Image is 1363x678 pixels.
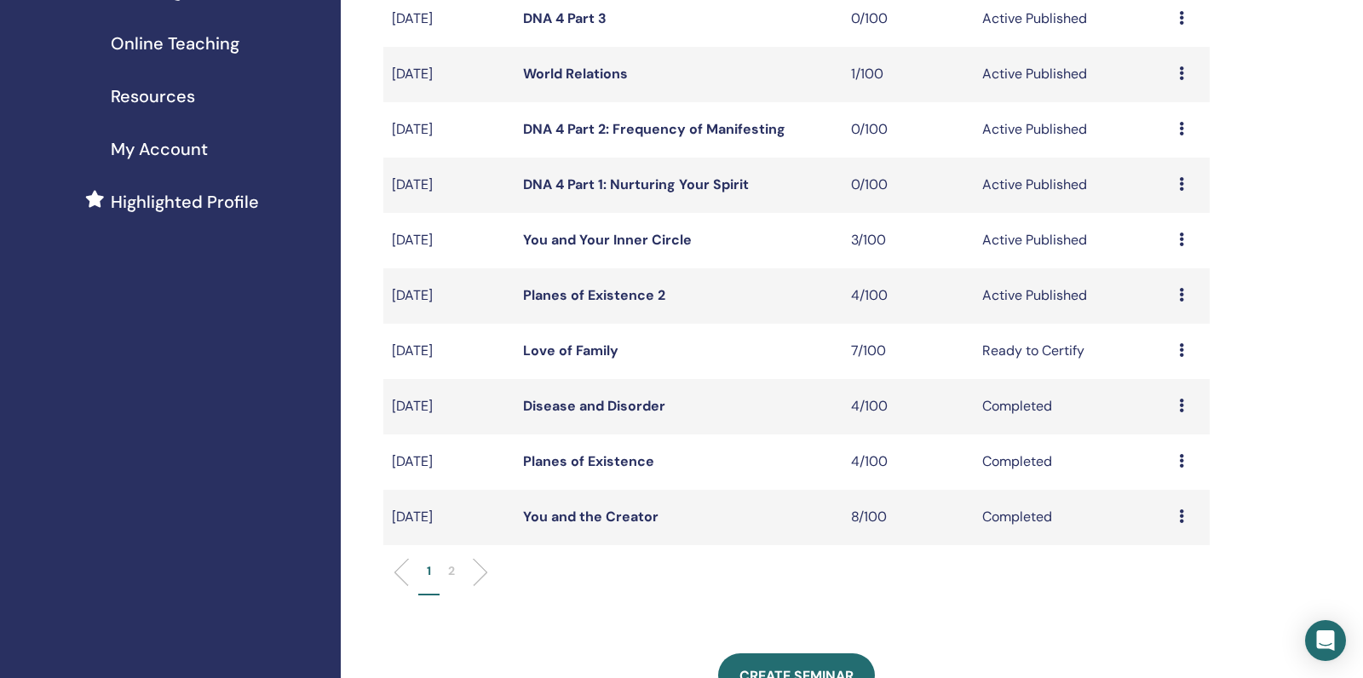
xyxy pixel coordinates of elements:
td: [DATE] [383,47,515,102]
td: 3/100 [843,213,974,268]
td: Active Published [974,47,1170,102]
a: You and the Creator [523,508,658,526]
a: DNA 4 Part 3 [523,9,607,27]
td: Active Published [974,158,1170,213]
td: [DATE] [383,379,515,434]
td: [DATE] [383,324,515,379]
span: Online Teaching [111,31,239,56]
td: [DATE] [383,434,515,490]
td: 7/100 [843,324,974,379]
td: Completed [974,490,1170,545]
td: [DATE] [383,102,515,158]
span: Resources [111,83,195,109]
td: Completed [974,434,1170,490]
p: 2 [448,562,455,580]
a: Planes of Existence [523,452,654,470]
td: 0/100 [843,158,974,213]
a: Disease and Disorder [523,397,665,415]
td: [DATE] [383,213,515,268]
td: Active Published [974,268,1170,324]
div: Open Intercom Messenger [1305,620,1346,661]
td: [DATE] [383,490,515,545]
td: Active Published [974,102,1170,158]
td: [DATE] [383,268,515,324]
p: 1 [427,562,431,580]
a: Love of Family [523,342,618,359]
a: Planes of Existence 2 [523,286,665,304]
td: 0/100 [843,102,974,158]
td: Completed [974,379,1170,434]
span: My Account [111,136,208,162]
td: 4/100 [843,268,974,324]
td: 8/100 [843,490,974,545]
td: 4/100 [843,379,974,434]
td: [DATE] [383,158,515,213]
td: Active Published [974,213,1170,268]
span: Highlighted Profile [111,189,259,215]
a: DNA 4 Part 2: Frequency of Manifesting [523,120,785,138]
a: World Relations [523,65,628,83]
a: DNA 4 Part 1: Nurturing Your Spirit [523,175,749,193]
a: You and Your Inner Circle [523,231,692,249]
td: Ready to Certify [974,324,1170,379]
td: 1/100 [843,47,974,102]
td: 4/100 [843,434,974,490]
